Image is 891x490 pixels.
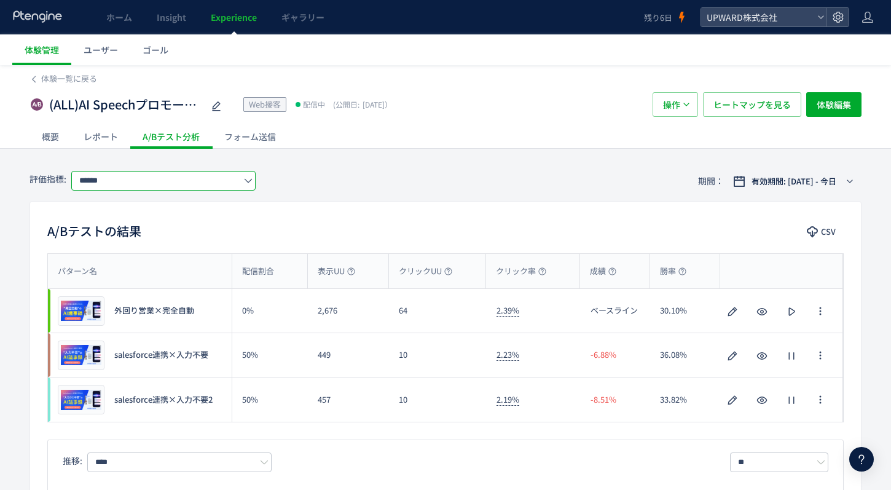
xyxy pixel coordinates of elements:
[308,289,390,333] div: 2,676
[801,222,844,242] button: CSV
[25,44,59,56] span: 体験管理
[653,92,698,117] button: 操作
[84,44,118,56] span: ユーザー
[497,349,519,361] span: 2.23%
[660,266,686,277] span: 勝率
[590,266,616,277] span: 成績
[591,305,638,317] span: ベースライン
[61,388,101,411] img: 0b362bf522733abf27e9974f1a65748e1757417849178.png
[106,11,132,23] span: ホーム
[703,92,801,117] button: ヒートマップを見る
[281,11,324,23] span: ギャラリー
[389,289,487,333] div: 64
[29,173,66,185] span: 評価指標:
[650,289,720,333] div: 30.10%
[242,266,274,277] span: 配信割合
[644,12,672,23] span: 残り6日
[41,73,97,84] span: 体験一覧に戻る
[143,44,168,56] span: ゴール
[63,454,82,467] span: 推移:
[497,393,519,406] span: 2.19%
[713,92,791,117] span: ヒートマップを見る
[114,305,194,317] span: 外回り営業×完全自動
[303,98,325,111] span: 配信中
[333,99,359,109] span: (公開日:
[650,377,720,422] div: 33.82%
[497,304,519,317] span: 2.39%
[703,8,812,26] span: UPWARD株式会社
[71,124,130,149] div: レポート
[61,344,101,367] img: 6d9098a0e120fd2705f876e050e2047a1757417849222.png
[29,124,71,149] div: 概要
[49,96,203,114] span: (ALL)AI Speechプロモーションバナー
[114,394,213,406] span: salesforce連携×入力不要2
[389,377,487,422] div: 10
[752,175,836,188] span: 有効期間: [DATE] - 今日
[61,299,101,323] img: eecdc816ec186595bf06a26b7ea153e51757417849160.png
[650,333,720,377] div: 36.08%
[389,333,487,377] div: 10
[821,222,836,242] span: CSV
[130,124,212,149] div: A/Bテスト分析
[157,11,186,23] span: Insight
[698,171,724,191] span: 期間：
[817,92,851,117] span: 体験編集
[591,349,616,361] span: -6.88%
[308,377,390,422] div: 457
[806,92,862,117] button: 体験編集
[232,333,308,377] div: 50%
[47,221,141,241] h2: A/Bテストの結果
[330,99,392,109] span: [DATE]）
[496,266,546,277] span: クリック率
[212,124,288,149] div: フォーム送信
[399,266,452,277] span: クリックUU
[58,266,97,277] span: パターン名
[114,349,208,361] span: salesforce連携×入力不要
[318,266,355,277] span: 表示UU
[232,289,308,333] div: 0%
[308,333,390,377] div: 449
[591,394,616,406] span: -8.51%
[663,92,680,117] span: 操作
[232,377,308,422] div: 50%
[725,172,862,191] button: 有効期間: [DATE] - 今日
[249,98,281,110] span: Web接客
[211,11,257,23] span: Experience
